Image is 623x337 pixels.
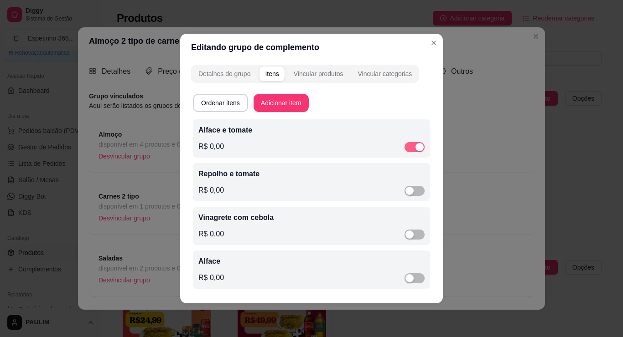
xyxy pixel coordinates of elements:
div: Itens [265,69,279,78]
div: complement-group [191,65,432,83]
header: Editando grupo de complemento [180,34,443,61]
p: R$ 0,00 [198,185,224,196]
p: Vinagrete com cebola [198,212,425,223]
p: R$ 0,00 [198,229,224,240]
p: Alface e tomate [198,125,425,136]
div: Vincular produtos [294,69,343,78]
button: Close [426,36,441,50]
button: Ordenar itens [193,94,248,112]
p: R$ 0,00 [198,141,224,152]
p: Repolho e tomate [198,168,425,179]
div: Vincular categorias [358,69,412,78]
p: Alface [198,256,425,267]
div: Detalhes do grupo [198,69,250,78]
div: complement-group [191,65,419,83]
p: R$ 0,00 [198,272,224,283]
button: Adicionar item [254,94,309,112]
